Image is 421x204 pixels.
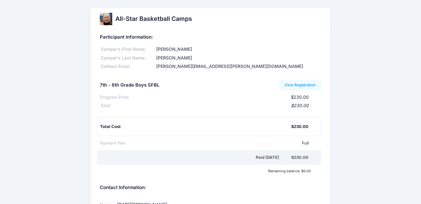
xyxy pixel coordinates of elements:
[100,55,155,61] div: Camper's Last Name:
[100,63,155,70] div: Contact Email:
[100,94,129,101] div: Program Price
[100,83,159,88] h5: 7th - 8th Grade Boys SFBL
[291,154,309,161] div: $230.00
[100,46,155,53] div: Camper's First Name:
[126,140,309,146] div: Full
[291,94,309,100] span: $230.00
[100,124,291,130] div: Total Cost
[97,169,314,173] div: Remaining balance: $0.00
[155,55,321,61] div: [PERSON_NAME]
[115,15,192,22] h2: All-Star Basketball Camps
[100,140,126,146] div: Payment Plan
[155,63,321,70] div: [PERSON_NAME][EMAIL_ADDRESS][PERSON_NAME][DOMAIN_NAME]
[100,35,321,40] h5: Participant Information:
[100,185,321,191] h5: Contact Information:
[155,46,321,53] div: [PERSON_NAME]
[291,124,309,130] div: $230.00
[100,102,110,109] div: Total
[110,102,309,109] div: $230.00
[279,80,321,90] a: View Registration
[101,154,291,161] div: Paid [DATE]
